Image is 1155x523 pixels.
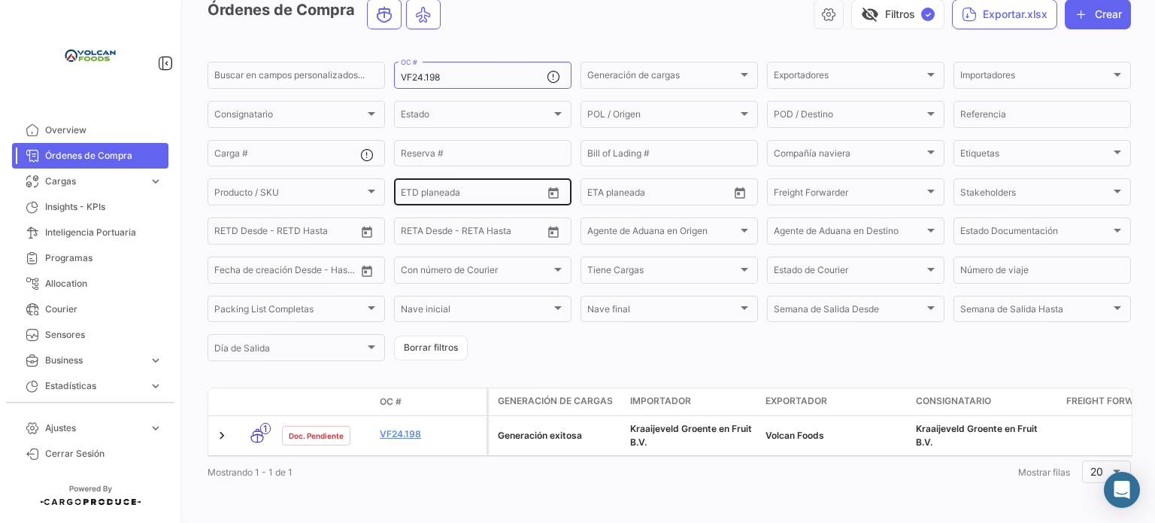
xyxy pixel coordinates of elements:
button: Open calendar [356,220,378,243]
span: Importador [630,394,691,408]
input: Hasta [252,267,320,278]
button: Open calendar [542,181,565,204]
span: Agente de Aduana en Origen [587,228,738,239]
span: Nave inicial [401,306,551,317]
button: Open calendar [542,220,565,243]
span: expand_more [149,379,162,393]
span: Etiquetas [960,151,1111,161]
a: Programas [12,245,168,271]
span: Consignatario [916,394,991,408]
span: Estadísticas [45,379,143,393]
span: POD / Destino [774,111,924,122]
span: Overview [45,123,162,137]
span: 1 [260,423,271,434]
span: Freight Forwarder [774,189,924,199]
datatable-header-cell: Estado Doc. [276,396,374,408]
span: ✓ [921,8,935,21]
span: Ajustes [45,421,143,435]
span: expand_more [149,354,162,367]
span: POL / Origen [587,111,738,122]
span: Con número de Courier [401,267,551,278]
span: Estado Documentación [960,228,1111,239]
button: Borrar filtros [394,336,468,360]
span: Semana de Salida Desde [774,306,924,317]
span: Inteligencia Portuaria [45,226,162,239]
input: Desde [214,228,241,239]
span: Sensores [45,328,162,342]
input: Desde [587,189,614,199]
input: Hasta [438,189,506,199]
button: Open calendar [356,260,378,282]
span: visibility_off [861,5,879,23]
span: Kraaijeveld Groente en Fruit B.V. [630,423,752,448]
input: Hasta [252,228,320,239]
datatable-header-cell: Consignatario [910,388,1060,415]
span: Agente de Aduana en Destino [774,228,924,239]
span: 20 [1090,465,1103,478]
span: Business [45,354,143,367]
span: Importadores [960,72,1111,83]
span: Mostrar filas [1018,467,1070,478]
input: Hasta [438,228,506,239]
span: OC # [380,395,402,409]
span: Día de Salida [214,345,365,356]
datatable-header-cell: Generación de cargas [489,388,624,415]
input: Desde [401,228,428,239]
input: Desde [214,267,241,278]
span: Programas [45,251,162,265]
input: Hasta [625,189,693,199]
span: Allocation [45,277,162,290]
span: Semana de Salida Hasta [960,306,1111,317]
span: Packing List Completas [214,306,365,317]
span: Volcan Foods [765,430,824,441]
span: Cerrar Sesión [45,447,162,461]
span: Tiene Cargas [587,267,738,278]
a: Órdenes de Compra [12,143,168,169]
span: Estado [401,111,551,122]
span: Consignatario [214,111,365,122]
input: Desde [401,189,428,199]
span: Nave final [587,306,738,317]
a: Sensores [12,322,168,348]
span: Doc. Pendiente [289,430,344,442]
span: Insights - KPIs [45,200,162,214]
span: Stakeholders [960,189,1111,199]
a: VF24.198 [380,427,480,441]
a: Inteligencia Portuaria [12,220,168,245]
span: Exportador [765,394,827,408]
span: Estado de Courier [774,267,924,278]
span: Kraaijeveld Groente en Fruit B.V. [916,423,1038,448]
button: Open calendar [729,181,751,204]
span: Exportadores [774,72,924,83]
span: Generación de cargas [587,72,738,83]
datatable-header-cell: Importador [624,388,759,415]
span: Cargas [45,175,143,188]
a: Expand/Collapse Row [214,428,229,443]
a: Allocation [12,271,168,296]
a: Courier [12,296,168,322]
span: Courier [45,303,162,316]
span: Compañía naviera [774,151,924,161]
div: Abrir Intercom Messenger [1104,472,1140,508]
span: expand_more [149,421,162,435]
datatable-header-cell: Exportador [759,388,910,415]
a: Overview [12,117,168,143]
datatable-header-cell: OC # [374,389,487,415]
span: Mostrando 1 - 1 de 1 [208,467,293,478]
img: volcan-foods.jpg [53,18,128,93]
a: Insights - KPIs [12,194,168,220]
span: Órdenes de Compra [45,149,162,163]
datatable-header-cell: Modo de Transporte [238,396,276,408]
span: expand_more [149,175,162,188]
div: Generación exitosa [498,429,618,442]
span: Generación de cargas [498,394,613,408]
span: Producto / SKU [214,189,365,199]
